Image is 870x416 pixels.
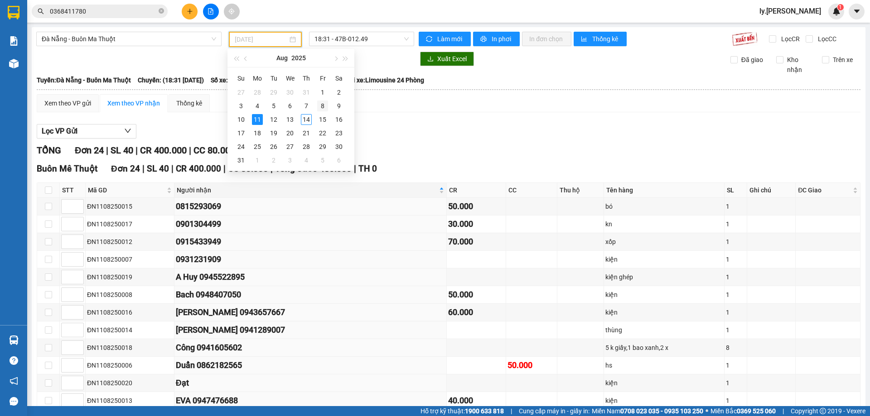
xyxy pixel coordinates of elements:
span: Làm mới [437,34,464,44]
div: 1 [726,272,745,282]
span: sync [426,36,434,43]
button: caret-down [849,4,865,19]
div: 1 [252,155,263,166]
div: 20 [285,128,295,139]
span: Chuyến: (18:31 [DATE]) [138,75,204,85]
td: ĐN1108250006 [86,357,174,374]
span: ly.[PERSON_NAME] [752,5,828,17]
span: | [171,163,174,174]
div: 1 [726,360,745,370]
div: ĐN1108250020 [87,378,173,388]
div: thùng [605,325,723,335]
span: Miền Nam [592,406,703,416]
div: 27 [236,87,246,98]
td: ĐN1108250014 [86,321,174,339]
span: | [189,145,191,156]
div: EVA 0947476688 [176,394,445,407]
div: 24 [236,141,246,152]
button: 2025 [291,49,306,67]
div: 5 k giấy,1 bao xanh,2 x [605,343,723,353]
td: 2025-08-21 [298,126,314,140]
td: ĐN1108250008 [86,286,174,304]
div: 2 [333,87,344,98]
div: 40.000 [448,394,505,407]
div: 3 [285,155,295,166]
td: 2025-08-06 [282,99,298,113]
div: 11 [252,114,263,125]
th: We [282,71,298,86]
td: 2025-09-03 [282,153,298,167]
th: Su [233,71,249,86]
th: Sa [331,71,347,86]
span: Kho nhận [783,55,815,75]
div: 4 [301,155,312,166]
span: printer [480,36,488,43]
span: file-add [208,8,214,14]
td: 2025-07-31 [298,86,314,99]
td: ĐN1108250015 [86,198,174,215]
span: download [427,56,434,63]
div: [PERSON_NAME] 0941289007 [176,324,445,336]
td: 2025-08-14 [298,113,314,126]
div: kn [605,219,723,229]
td: 2025-08-25 [249,140,266,153]
td: 2025-08-07 [298,99,314,113]
td: 2025-09-04 [298,153,314,167]
th: Th [298,71,314,86]
div: 6 [285,100,295,111]
td: 2025-08-04 [249,99,266,113]
span: question-circle [10,356,18,365]
div: 60.000 [448,306,505,319]
td: 2025-08-27 [282,140,298,153]
span: ĐC Giao [798,185,851,195]
th: Thu hộ [557,183,604,198]
td: ĐN1108250007 [86,251,174,268]
span: TH 0 [358,163,377,174]
div: ĐN1108250013 [87,396,173,406]
span: Đơn 24 [75,145,104,156]
div: ĐN1108250019 [87,272,173,282]
div: 31 [301,87,312,98]
span: Buôn Mê Thuột [37,163,97,174]
img: logo.jpg [5,5,36,36]
span: Đơn 24 [111,163,140,174]
span: Hỗ trợ kỹ thuật: [420,406,504,416]
div: 8 [726,343,745,353]
span: Xuất Excel [437,54,467,64]
th: CC [506,183,557,198]
td: 2025-08-17 [233,126,249,140]
div: 2 [268,155,279,166]
div: 50.000 [507,359,556,372]
span: close-circle [159,8,164,14]
span: | [783,406,784,416]
div: 19 [268,128,279,139]
strong: 1900 633 818 [465,407,504,415]
td: ĐN1108250013 [86,392,174,410]
button: printerIn phơi [473,32,520,46]
span: In phơi [492,34,512,44]
div: 1 [726,325,745,335]
th: Tên hàng [604,183,725,198]
div: 4 [252,100,263,111]
span: Thống kê [592,34,619,44]
div: 21 [301,128,312,139]
img: icon-new-feature [832,7,841,15]
td: 2025-08-31 [233,153,249,167]
button: downloadXuất Excel [420,52,474,66]
span: Cung cấp máy in - giấy in: [519,406,590,416]
div: 1 [726,237,745,247]
span: Lọc VP Gửi [42,125,77,137]
div: [PERSON_NAME] 0943657667 [176,306,445,319]
td: 2025-08-16 [331,113,347,126]
div: bó [605,201,723,211]
div: Đạt [176,377,445,389]
th: Ghi chú [747,183,796,198]
td: 2025-07-27 [233,86,249,99]
td: 2025-08-20 [282,126,298,140]
td: 2025-08-10 [233,113,249,126]
th: STT [60,183,86,198]
div: 18 [252,128,263,139]
div: 1 [317,87,328,98]
div: 28 [252,87,263,98]
div: 10 [236,114,246,125]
